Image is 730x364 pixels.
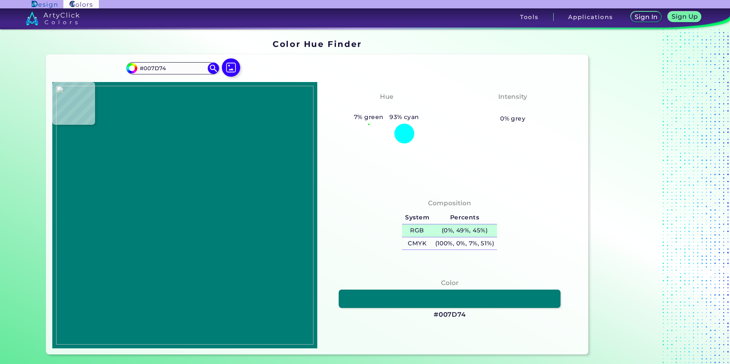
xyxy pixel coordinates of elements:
h1: Color Hue Finder [273,38,362,50]
h3: Tools [520,14,539,20]
img: ArtyClick Design logo [32,1,57,8]
h4: Hue [380,91,393,102]
h4: Color [441,277,459,288]
h5: (0%, 49%, 45%) [432,224,497,237]
h3: Vibrant [496,103,530,113]
h5: System [402,211,432,224]
h5: Percents [432,211,497,224]
h4: Composition [428,198,471,209]
img: aeb861bd-b28b-462b-93b1-e34351388f0a [56,86,313,345]
h3: #007D74 [434,310,466,319]
h5: 7% green [351,112,386,122]
input: type color.. [137,63,208,73]
img: logo_artyclick_colors_white.svg [26,11,79,25]
h3: Cyan [374,103,399,113]
h5: (100%, 0%, 7%, 51%) [432,237,497,250]
a: Sign Up [669,12,700,22]
h5: 0% grey [500,114,525,124]
iframe: Advertisement [591,37,687,358]
h5: 93% cyan [386,112,422,122]
img: icon search [208,63,219,74]
a: Sign In [632,12,661,22]
h5: CMYK [402,237,432,250]
h5: Sign In [636,14,657,20]
h4: Intensity [498,91,527,102]
h5: Sign Up [673,14,696,19]
img: icon picture [222,58,240,77]
h3: Applications [568,14,613,20]
h5: RGB [402,224,432,237]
